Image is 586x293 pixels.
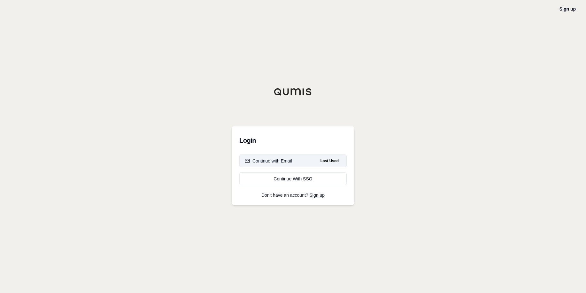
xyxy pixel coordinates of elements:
[239,193,347,197] p: Don't have an account?
[239,154,347,167] button: Continue with EmailLast Used
[239,172,347,185] a: Continue With SSO
[318,157,341,165] span: Last Used
[274,88,312,96] img: Qumis
[559,6,576,12] a: Sign up
[239,134,347,147] h3: Login
[245,158,292,164] div: Continue with Email
[245,176,341,182] div: Continue With SSO
[310,193,325,198] a: Sign up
